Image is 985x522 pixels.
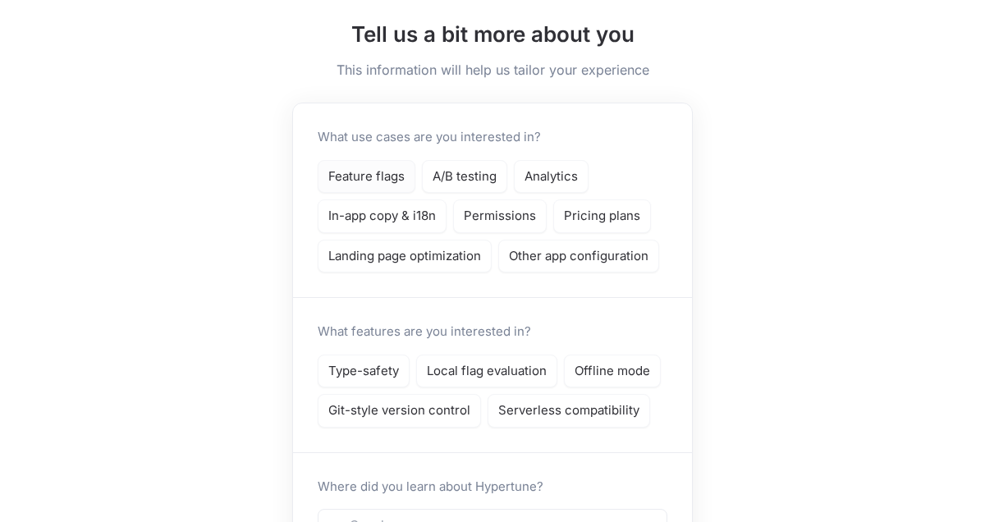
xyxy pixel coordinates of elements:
[575,362,650,381] p: Offline mode
[464,207,536,226] p: Permissions
[328,207,436,226] p: In-app copy & i18n
[498,401,639,420] p: Serverless compatibility
[564,207,640,226] p: Pricing plans
[328,362,399,381] p: Type-safety
[328,247,481,266] p: Landing page optimization
[328,401,470,420] p: Git-style version control
[318,478,667,497] p: Where did you learn about Hypertune?
[427,362,547,381] p: Local flag evaluation
[292,60,693,80] h5: This information will help us tailor your experience
[433,167,497,186] p: A/B testing
[525,167,578,186] p: Analytics
[318,323,531,341] p: What features are you interested in?
[318,128,541,147] p: What use cases are you interested in?
[328,167,405,186] p: Feature flags
[509,247,648,266] p: Other app configuration
[292,18,693,50] h1: Tell us a bit more about you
